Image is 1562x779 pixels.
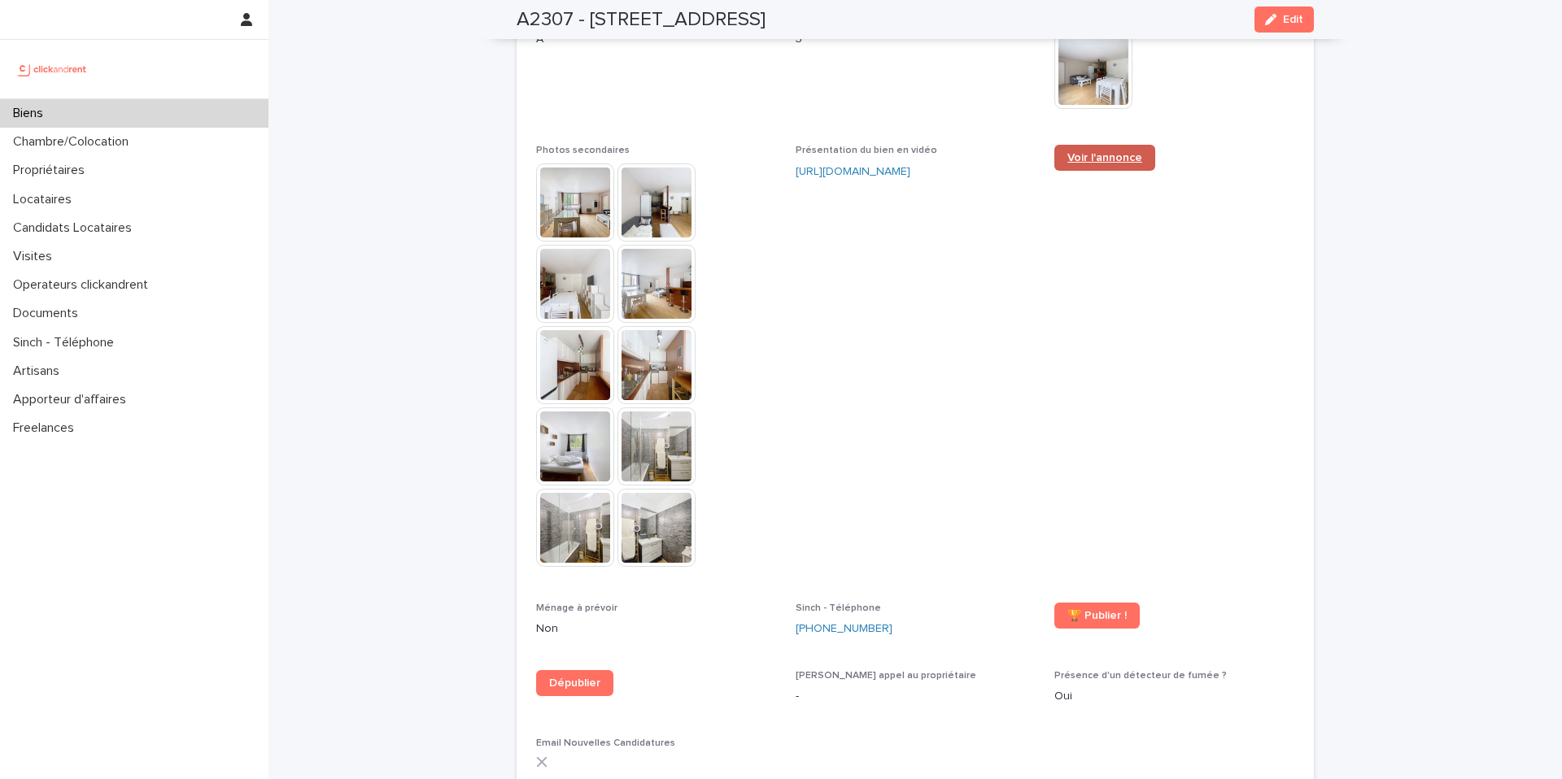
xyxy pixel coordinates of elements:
p: Freelances [7,420,87,436]
p: Candidats Locataires [7,220,145,236]
p: Documents [7,306,91,321]
ringoverc2c-number-84e06f14122c: [PHONE_NUMBER] [796,623,892,634]
span: Sinch - Téléphone [796,603,881,613]
p: Chambre/Colocation [7,134,142,150]
span: Email Nouvelles Candidatures [536,738,675,748]
a: [URL][DOMAIN_NAME] [796,166,910,177]
span: Photos secondaires [536,146,630,155]
p: Oui [1054,688,1294,705]
img: UCB0brd3T0yccxBKYDjQ [13,53,92,85]
p: Artisans [7,363,72,379]
span: [PERSON_NAME] appel au propriétaire [796,671,976,681]
p: 3 [796,31,1036,48]
span: 🏆 Publier ! [1067,610,1127,621]
a: [PHONE_NUMBER] [796,620,892,638]
p: Biens [7,106,56,121]
p: Visites [7,249,65,264]
span: Présence d'un détecteur de fumée ? [1054,671,1227,681]
span: Edit [1283,14,1303,25]
span: Dépublier [549,677,600,689]
p: Locataires [7,192,85,207]
a: Dépublier [536,670,613,696]
ringoverc2c-84e06f14122c: Call with Ringover [796,623,892,634]
a: 🏆 Publier ! [1054,603,1140,629]
p: Sinch - Téléphone [7,335,127,350]
a: Voir l'annonce [1054,145,1155,171]
p: Propriétaires [7,163,98,178]
p: Apporteur d'affaires [7,392,139,407]
p: A [536,31,776,48]
button: Edit [1254,7,1314,33]
p: Operateurs clickandrent [7,277,161,293]
span: Ménage à prévoir [536,603,617,613]
span: Présentation du bien en vidéo [796,146,937,155]
span: Voir l'annonce [1067,152,1142,163]
p: Non [536,620,776,638]
p: - [796,688,1036,705]
h2: A2307 - [STREET_ADDRESS] [517,8,766,32]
